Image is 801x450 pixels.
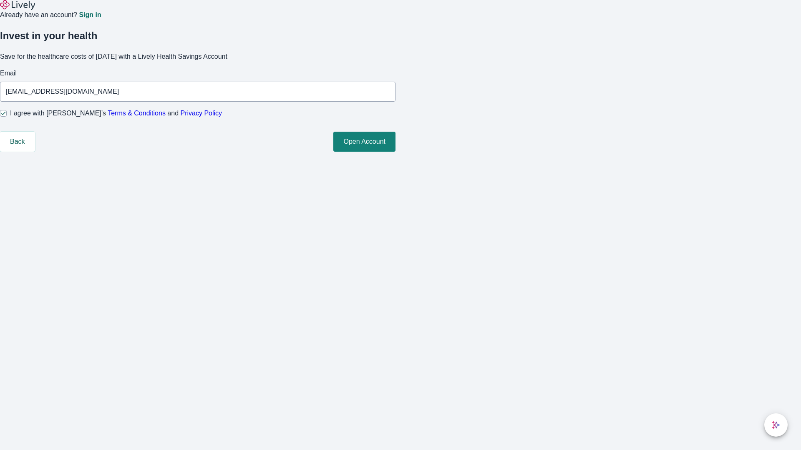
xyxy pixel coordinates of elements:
a: Sign in [79,12,101,18]
svg: Lively AI Assistant [772,421,780,429]
a: Privacy Policy [181,110,222,117]
button: chat [764,413,788,437]
button: Open Account [333,132,395,152]
a: Terms & Conditions [108,110,166,117]
span: I agree with [PERSON_NAME]’s and [10,108,222,118]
